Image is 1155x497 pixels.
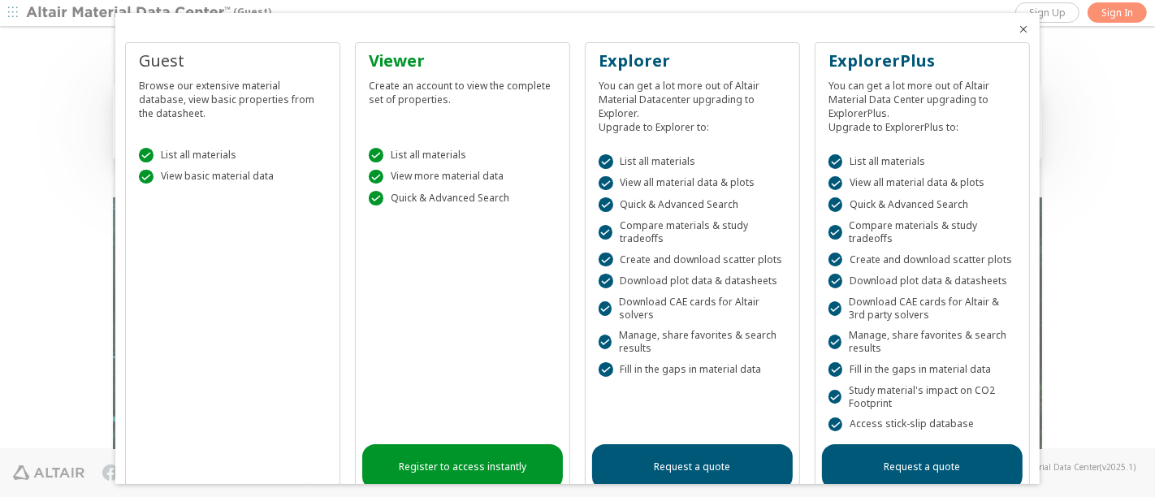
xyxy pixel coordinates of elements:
[828,274,1016,288] div: Download plot data & datasheets
[599,50,786,72] div: Explorer
[828,72,1016,134] div: You can get a lot more out of Altair Material Data Center upgrading to ExplorerPlus. Upgrade to E...
[599,219,786,245] div: Compare materials & study tradeoffs
[828,274,843,288] div: 
[369,170,556,184] div: View more material data
[599,329,786,355] div: Manage, share favorites & search results
[828,362,843,377] div: 
[369,50,556,72] div: Viewer
[828,197,1016,212] div: Quick & Advanced Search
[599,72,786,134] div: You can get a lot more out of Altair Material Datacenter upgrading to Explorer. Upgrade to Explor...
[1017,23,1030,36] button: Close
[369,148,556,162] div: List all materials
[599,301,612,316] div: 
[828,329,1016,355] div: Manage, share favorites & search results
[139,72,327,120] div: Browse our extensive material database, view basic properties from the datasheet.
[828,417,843,432] div: 
[822,444,1023,490] a: Request a quote
[599,274,613,288] div: 
[369,72,556,106] div: Create an account to view the complete set of properties.
[828,384,1016,410] div: Study material's impact on CO2 Footprint
[599,176,786,191] div: View all material data & plots
[828,225,842,240] div: 
[828,154,1016,169] div: List all materials
[828,417,1016,432] div: Access stick-slip database
[599,253,613,267] div: 
[599,154,613,169] div: 
[828,219,1016,245] div: Compare materials & study tradeoffs
[599,154,786,169] div: List all materials
[599,253,786,267] div: Create and download scatter plots
[828,390,841,404] div: 
[592,444,793,490] a: Request a quote
[828,362,1016,377] div: Fill in the gaps in material data
[139,148,327,162] div: List all materials
[369,148,383,162] div: 
[828,301,841,316] div: 
[139,148,154,162] div: 
[599,274,786,288] div: Download plot data & datasheets
[828,154,843,169] div: 
[599,176,613,191] div: 
[139,170,327,184] div: View basic material data
[139,50,327,72] div: Guest
[828,50,1016,72] div: ExplorerPlus
[599,335,612,349] div: 
[828,176,843,191] div: 
[599,225,612,240] div: 
[599,362,613,377] div: 
[369,191,556,205] div: Quick & Advanced Search
[828,197,843,212] div: 
[362,444,563,490] a: Register to access instantly
[139,170,154,184] div: 
[599,296,786,322] div: Download CAE cards for Altair solvers
[369,191,383,205] div: 
[828,335,841,349] div: 
[599,197,613,212] div: 
[599,362,786,377] div: Fill in the gaps in material data
[369,170,383,184] div: 
[828,296,1016,322] div: Download CAE cards for Altair & 3rd party solvers
[828,253,843,267] div: 
[828,253,1016,267] div: Create and download scatter plots
[828,176,1016,191] div: View all material data & plots
[599,197,786,212] div: Quick & Advanced Search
